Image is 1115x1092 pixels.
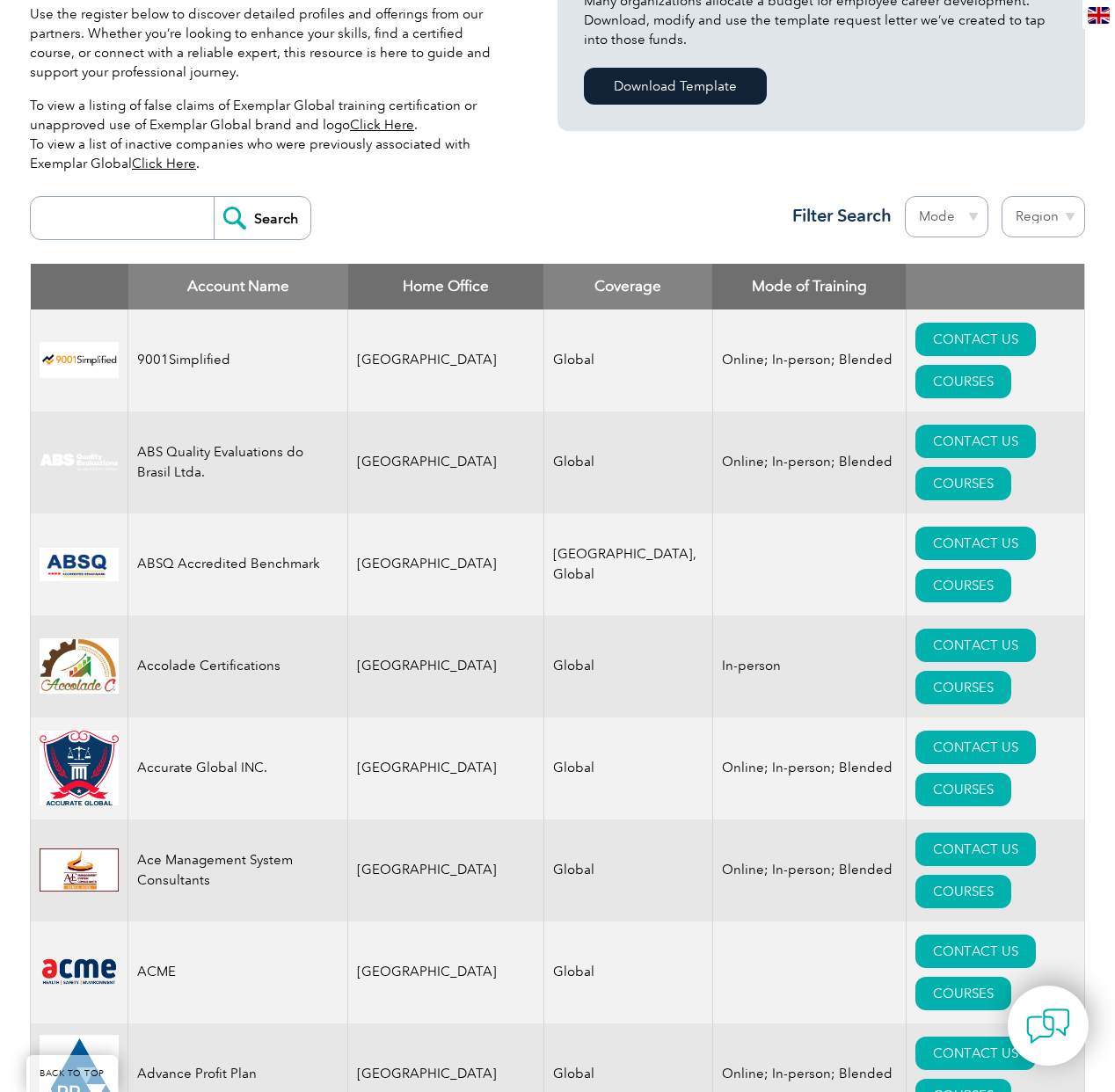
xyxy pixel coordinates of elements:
td: [GEOGRAPHIC_DATA] [348,513,544,615]
td: Global [543,615,712,717]
img: 306afd3c-0a77-ee11-8179-000d3ae1ac14-logo.jpg [40,848,119,892]
td: ABSQ Accredited Benchmark [128,513,348,615]
td: Online; In-person; Blended [712,819,906,921]
td: Accolade Certifications [128,615,348,717]
td: [GEOGRAPHIC_DATA] [348,411,544,513]
a: CONTACT US [915,731,1036,764]
img: contact-chat.png [1026,1004,1070,1048]
td: Global [543,411,712,513]
a: CONTACT US [915,323,1036,356]
td: [GEOGRAPHIC_DATA] [348,309,544,411]
th: : activate to sort column ascending [906,264,1084,309]
td: Accurate Global INC. [128,717,348,819]
a: COURSES [915,773,1011,806]
img: c92924ac-d9bc-ea11-a814-000d3a79823d-logo.jpg [40,453,119,472]
td: Ace Management System Consultants [128,819,348,921]
img: 37c9c059-616f-eb11-a812-002248153038-logo.png [40,342,119,378]
td: [GEOGRAPHIC_DATA], Global [543,513,712,615]
td: Global [543,717,712,819]
img: 1a94dd1a-69dd-eb11-bacb-002248159486-logo.jpg [40,638,119,694]
a: Click Here [132,156,196,171]
a: COURSES [915,467,1011,500]
td: Global [543,819,712,921]
td: Online; In-person; Blended [712,309,906,411]
td: Online; In-person; Blended [712,717,906,819]
a: CONTACT US [915,425,1036,458]
a: COURSES [915,365,1011,398]
a: CONTACT US [915,833,1036,866]
img: cc24547b-a6e0-e911-a812-000d3a795b83-logo.png [40,548,119,581]
a: Click Here [350,117,414,133]
img: a034a1f6-3919-f011-998a-0022489685a1-logo.png [40,731,119,806]
th: Mode of Training: activate to sort column ascending [712,264,906,309]
th: Coverage: activate to sort column ascending [543,264,712,309]
h3: Filter Search [782,205,892,227]
td: [GEOGRAPHIC_DATA] [348,615,544,717]
td: In-person [712,615,906,717]
td: 9001Simplified [128,309,348,411]
a: CONTACT US [915,629,1036,662]
td: Global [543,921,712,1023]
th: Account Name: activate to sort column descending [128,264,348,309]
th: Home Office: activate to sort column ascending [348,264,544,309]
td: Online; In-person; Blended [712,411,906,513]
a: COURSES [915,671,1011,704]
a: COURSES [915,569,1011,602]
td: [GEOGRAPHIC_DATA] [348,921,544,1023]
td: [GEOGRAPHIC_DATA] [348,717,544,819]
td: Global [543,309,712,411]
td: ACME [128,921,348,1023]
img: en [1088,7,1110,24]
img: 0f03f964-e57c-ec11-8d20-002248158ec2-logo.png [40,956,119,988]
td: [GEOGRAPHIC_DATA] [348,819,544,921]
p: To view a listing of false claims of Exemplar Global training certification or unapproved use of ... [30,96,505,173]
a: CONTACT US [915,1037,1036,1070]
td: ABS Quality Evaluations do Brasil Ltda. [128,411,348,513]
p: Use the register below to discover detailed profiles and offerings from our partners. Whether you... [30,4,505,82]
a: CONTACT US [915,527,1036,560]
a: COURSES [915,977,1011,1010]
input: Search [214,197,310,239]
a: BACK TO TOP [26,1055,118,1092]
a: Download Template [584,68,767,105]
a: CONTACT US [915,935,1036,968]
a: COURSES [915,875,1011,908]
